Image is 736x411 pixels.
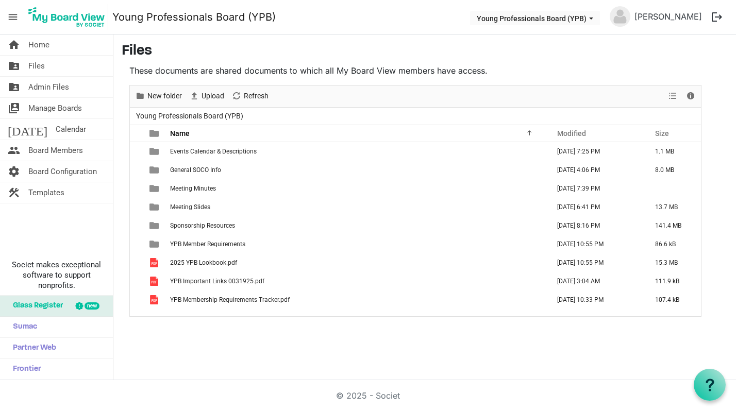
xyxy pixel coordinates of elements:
[546,235,644,253] td: February 24, 2025 10:55 PM column header Modified
[167,253,546,272] td: 2025 YPB Lookbook.pdf is template cell column header Name
[25,4,112,30] a: My Board View Logo
[228,85,272,107] div: Refresh
[470,11,600,25] button: Young Professionals Board (YPB) dropdownbutton
[546,179,644,198] td: January 07, 2025 7:39 PM column header Modified
[546,198,644,216] td: March 20, 2025 6:41 PM column header Modified
[644,216,701,235] td: 141.4 MB is template cell column header Size
[130,272,143,290] td: checkbox
[644,198,701,216] td: 13.7 MB is template cell column header Size
[25,4,108,30] img: My Board View Logo
[130,198,143,216] td: checkbox
[610,6,630,27] img: no-profile-picture.svg
[129,64,701,77] p: These documents are shared documents to which all My Board View members have access.
[170,278,264,285] span: YPB Important Links 0031925.pdf
[8,338,56,358] span: Partner Web
[170,259,237,266] span: 2025 YPB Lookbook.pdf
[130,142,143,161] td: checkbox
[170,203,210,211] span: Meeting Slides
[28,35,49,55] span: Home
[546,142,644,161] td: January 24, 2025 7:25 PM column header Modified
[130,179,143,198] td: checkbox
[8,140,20,161] span: people
[167,216,546,235] td: Sponsorship Resources is template cell column header Name
[5,260,108,290] span: Societ makes exceptional software to support nonprofits.
[644,290,701,309] td: 107.4 kB is template cell column header Size
[170,296,290,303] span: YPB Membership Requirements Tracker.pdf
[167,272,546,290] td: YPB Important Links 0031925.pdf is template cell column header Name
[170,222,235,229] span: Sponsorship Resources
[684,90,698,102] button: Details
[170,148,257,155] span: Events Calendar & Descriptions
[170,241,245,248] span: YPB Member Requirements
[143,235,167,253] td: is template cell column header type
[167,198,546,216] td: Meeting Slides is template cell column header Name
[644,142,701,161] td: 1.1 MB is template cell column header Size
[655,129,669,138] span: Size
[170,185,216,192] span: Meeting Minutes
[28,140,83,161] span: Board Members
[8,56,20,76] span: folder_shared
[130,290,143,309] td: checkbox
[644,272,701,290] td: 111.9 kB is template cell column header Size
[143,253,167,272] td: is template cell column header type
[546,216,644,235] td: August 12, 2025 8:16 PM column header Modified
[143,272,167,290] td: is template cell column header type
[546,272,644,290] td: March 20, 2025 3:04 AM column header Modified
[8,317,37,337] span: Sumac
[230,90,271,102] button: Refresh
[28,182,64,203] span: Templates
[546,253,644,272] td: February 24, 2025 10:55 PM column header Modified
[706,6,728,28] button: logout
[170,166,221,174] span: General SOCO Info
[28,77,69,97] span: Admin Files
[28,98,82,118] span: Manage Boards
[8,35,20,55] span: home
[167,161,546,179] td: General SOCO Info is template cell column header Name
[133,90,184,102] button: New folder
[143,290,167,309] td: is template cell column header type
[644,161,701,179] td: 8.0 MB is template cell column header Size
[130,253,143,272] td: checkbox
[130,235,143,253] td: checkbox
[143,179,167,198] td: is template cell column header type
[167,235,546,253] td: YPB Member Requirements is template cell column header Name
[186,85,228,107] div: Upload
[28,56,45,76] span: Files
[143,142,167,161] td: is template cell column header type
[644,253,701,272] td: 15.3 MB is template cell column header Size
[167,142,546,161] td: Events Calendar & Descriptions is template cell column header Name
[167,179,546,198] td: Meeting Minutes is template cell column header Name
[8,296,63,316] span: Glass Register
[143,216,167,235] td: is template cell column header type
[666,90,679,102] button: View dropdownbutton
[112,7,276,27] a: Young Professionals Board (YPB)
[8,182,20,203] span: construction
[130,161,143,179] td: checkbox
[170,129,190,138] span: Name
[8,359,41,380] span: Frontier
[56,119,86,140] span: Calendar
[85,302,99,310] div: new
[546,161,644,179] td: March 18, 2025 4:06 PM column header Modified
[8,77,20,97] span: folder_shared
[143,161,167,179] td: is template cell column header type
[557,129,586,138] span: Modified
[28,161,97,182] span: Board Configuration
[131,85,186,107] div: New folder
[8,119,47,140] span: [DATE]
[188,90,226,102] button: Upload
[644,235,701,253] td: 86.6 kB is template cell column header Size
[630,6,706,27] a: [PERSON_NAME]
[8,98,20,118] span: switch_account
[336,390,400,401] a: © 2025 - Societ
[200,90,225,102] span: Upload
[8,161,20,182] span: settings
[130,216,143,235] td: checkbox
[122,43,728,60] h3: Files
[546,290,644,309] td: April 30, 2025 10:33 PM column header Modified
[3,7,23,27] span: menu
[167,290,546,309] td: YPB Membership Requirements Tracker.pdf is template cell column header Name
[644,179,701,198] td: is template cell column header Size
[243,90,270,102] span: Refresh
[146,90,183,102] span: New folder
